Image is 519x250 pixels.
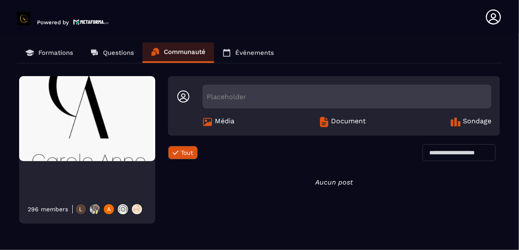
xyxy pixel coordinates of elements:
[315,178,353,186] i: Aucun post
[214,43,282,63] a: Événements
[103,49,134,57] p: Questions
[103,203,115,215] img: https://production-metaforma-bucket.s3.fr-par.scw.cloud/production-metaforma-bucket/users/May2025...
[181,149,193,156] span: Tout
[82,43,143,63] a: Questions
[235,49,274,57] p: Événements
[117,203,129,215] img: https://production-metaforma-bucket.s3.fr-par.scw.cloud/production-metaforma-bucket/users/July202...
[164,48,205,56] p: Communauté
[89,203,101,215] img: https://production-metaforma-bucket.s3.fr-par.scw.cloud/production-metaforma-bucket/users/August2...
[131,203,143,215] img: https://production-metaforma-bucket.s3.fr-par.scw.cloud/production-metaforma-bucket/users/August2...
[19,76,155,161] img: Community background
[215,117,234,127] span: Média
[37,19,69,26] p: Powered by
[73,18,109,26] img: logo
[17,12,31,26] img: logo-branding
[17,43,82,63] a: Formations
[143,43,214,63] a: Communauté
[28,206,68,213] div: 296 members
[75,203,87,215] img: https://production-metaforma-bucket.s3.fr-par.scw.cloud/production-metaforma-bucket/users/July202...
[38,49,73,57] p: Formations
[202,85,491,108] div: Placeholder
[463,117,491,127] span: Sondage
[331,117,366,127] span: Document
